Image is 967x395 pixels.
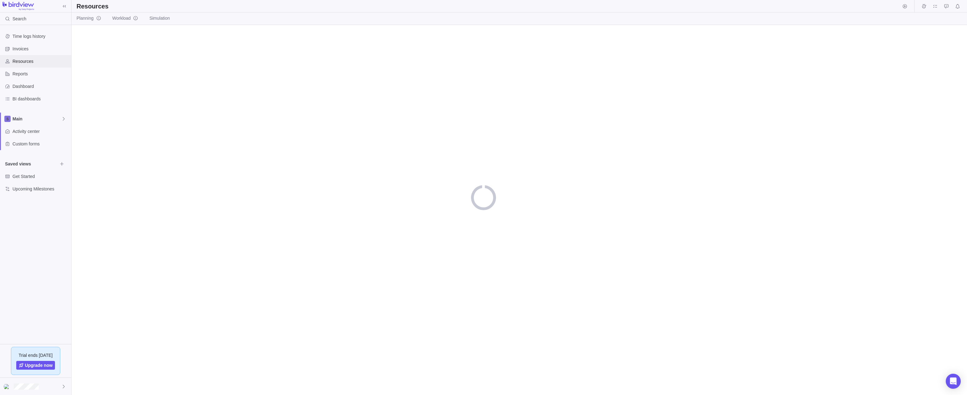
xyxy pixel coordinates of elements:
[953,5,962,10] a: Notifications
[25,362,53,368] span: Upgrade now
[16,361,55,370] a: Upgrade now
[946,374,961,389] div: Open Intercom Messenger
[4,383,11,390] div: Max Bogatec
[12,16,26,22] span: Search
[19,352,53,358] span: Trial ends [DATE]
[12,116,61,122] span: Main
[96,16,101,21] svg: info-description
[144,13,175,25] a: Simulation
[77,2,108,11] h2: Resources
[12,128,69,134] span: Activity center
[931,5,940,10] a: My assignments
[942,5,951,10] a: Approval requests
[12,83,69,89] span: Dashboard
[12,71,69,77] span: Reports
[953,2,962,11] span: Notifications
[112,15,138,21] span: Workload
[77,15,101,21] span: Planning
[12,33,69,39] span: Time logs history
[12,186,69,192] span: Upcoming Milestones
[12,96,69,102] span: BI dashboards
[57,160,66,168] span: Browse views
[107,13,143,25] a: Workloadinfo-description
[72,13,106,25] a: Planninginfo-description
[5,161,57,167] span: Saved views
[900,2,909,11] span: Start timer
[920,2,928,11] span: Time logs
[942,2,951,11] span: Approval requests
[149,15,170,21] span: Simulation
[920,5,928,10] a: Time logs
[931,2,940,11] span: My assignments
[12,58,69,64] span: Resources
[2,2,34,11] img: logo
[471,185,496,210] div: loading
[133,16,138,21] svg: info-description
[12,141,69,147] span: Custom forms
[4,384,11,389] img: Show
[12,173,69,180] span: Get Started
[12,46,69,52] span: Invoices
